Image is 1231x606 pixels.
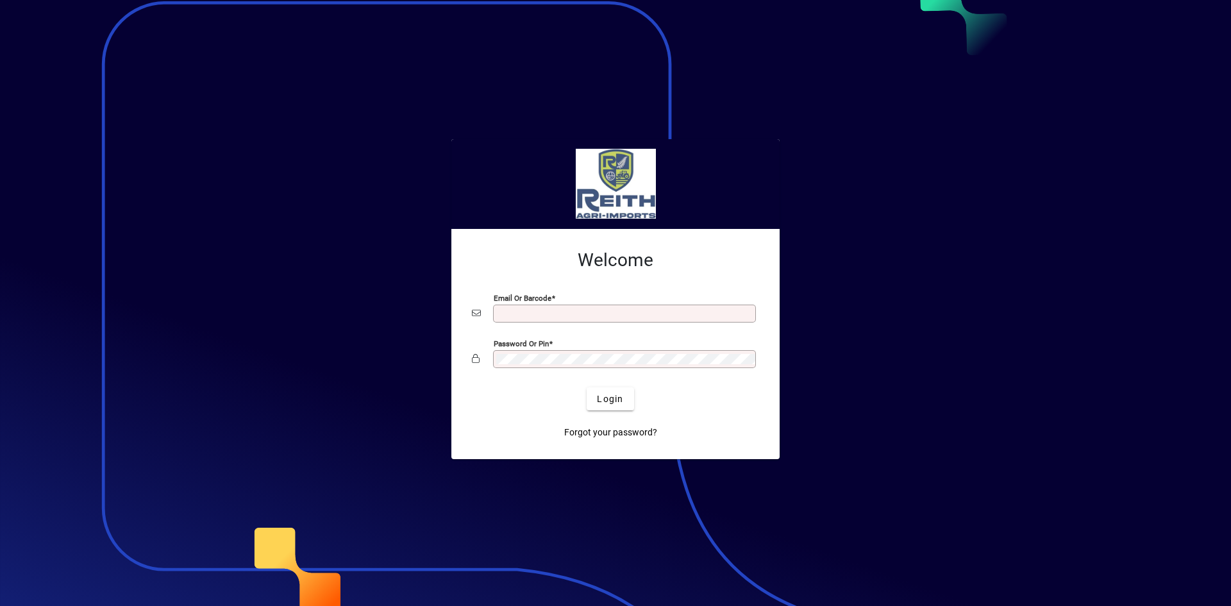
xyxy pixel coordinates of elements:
[494,339,549,348] mat-label: Password or Pin
[597,392,623,406] span: Login
[564,426,657,439] span: Forgot your password?
[472,249,759,271] h2: Welcome
[587,387,633,410] button: Login
[494,294,551,303] mat-label: Email or Barcode
[559,421,662,444] a: Forgot your password?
